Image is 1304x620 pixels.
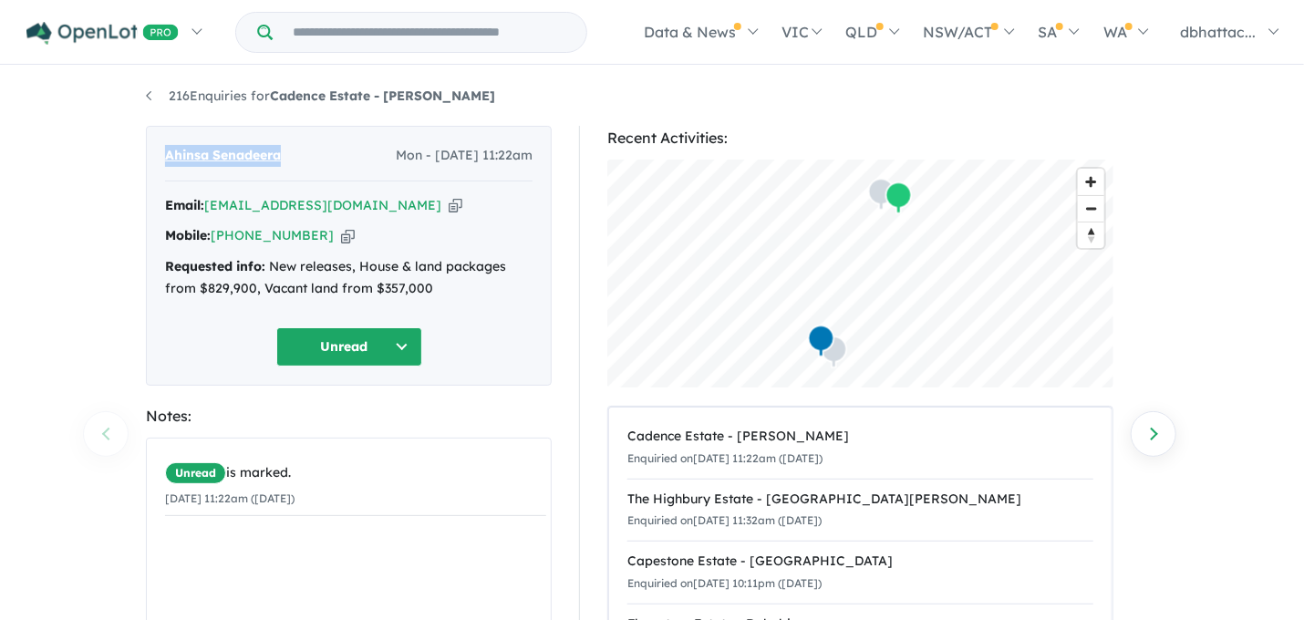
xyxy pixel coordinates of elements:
button: Zoom out [1078,195,1104,222]
a: [EMAIL_ADDRESS][DOMAIN_NAME] [204,197,441,213]
div: Map marker [885,181,913,215]
span: dbhattac... [1180,23,1256,41]
button: Reset bearing to north [1078,222,1104,248]
button: Unread [276,327,422,367]
small: Enquiried on [DATE] 10:11pm ([DATE]) [627,576,822,590]
div: is marked. [165,462,546,484]
button: Copy [449,196,462,215]
a: 216Enquiries forCadence Estate - [PERSON_NAME] [146,88,495,104]
div: Recent Activities: [607,126,1113,150]
strong: Cadence Estate - [PERSON_NAME] [270,88,495,104]
img: Openlot PRO Logo White [26,22,179,45]
small: [DATE] 11:22am ([DATE]) [165,491,295,505]
a: Cadence Estate - [PERSON_NAME]Enquiried on[DATE] 11:22am ([DATE]) [627,417,1093,480]
div: The Highbury Estate - [GEOGRAPHIC_DATA][PERSON_NAME] [627,489,1093,511]
canvas: Map [607,160,1113,387]
small: Enquiried on [DATE] 11:22am ([DATE]) [627,451,823,465]
span: Zoom out [1078,196,1104,222]
span: Ahinsa Senadeera [165,145,281,167]
div: Map marker [868,178,895,212]
div: Notes: [146,404,552,429]
a: [PHONE_NUMBER] [211,227,334,243]
div: Cadence Estate - [PERSON_NAME] [627,426,1093,448]
input: Try estate name, suburb, builder or developer [276,13,583,52]
span: Mon - [DATE] 11:22am [396,145,533,167]
div: Map marker [821,336,848,369]
div: New releases, House & land packages from $829,900, Vacant land from $357,000 [165,256,533,300]
div: Map marker [808,325,835,358]
a: Capestone Estate - [GEOGRAPHIC_DATA]Enquiried on[DATE] 10:11pm ([DATE]) [627,541,1093,604]
strong: Email: [165,197,204,213]
span: Reset bearing to north [1078,222,1104,248]
a: The Highbury Estate - [GEOGRAPHIC_DATA][PERSON_NAME]Enquiried on[DATE] 11:32am ([DATE]) [627,479,1093,542]
small: Enquiried on [DATE] 11:32am ([DATE]) [627,513,822,527]
div: Capestone Estate - [GEOGRAPHIC_DATA] [627,551,1093,573]
span: Unread [165,462,226,484]
strong: Mobile: [165,227,211,243]
button: Zoom in [1078,169,1104,195]
nav: breadcrumb [146,86,1158,108]
button: Copy [341,226,355,245]
strong: Requested info: [165,258,265,274]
